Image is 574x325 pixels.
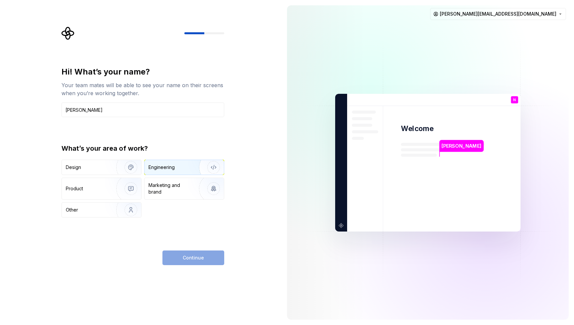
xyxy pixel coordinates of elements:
[513,98,516,101] p: N
[148,164,175,171] div: Engineering
[61,102,224,117] input: Han Solo
[430,8,566,20] button: [PERSON_NAME][EMAIL_ADDRESS][DOMAIN_NAME]
[61,67,224,77] div: Hi! What’s your name?
[401,124,433,133] p: Welcome
[441,142,481,149] p: [PERSON_NAME]
[66,207,78,213] div: Other
[148,182,193,195] div: Marketing and brand
[440,11,556,17] span: [PERSON_NAME][EMAIL_ADDRESS][DOMAIN_NAME]
[66,164,81,171] div: Design
[61,27,75,40] svg: Supernova Logo
[66,185,83,192] div: Product
[61,81,224,97] div: Your team mates will be able to see your name on their screens when you’re working together.
[61,144,224,153] div: What’s your area of work?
